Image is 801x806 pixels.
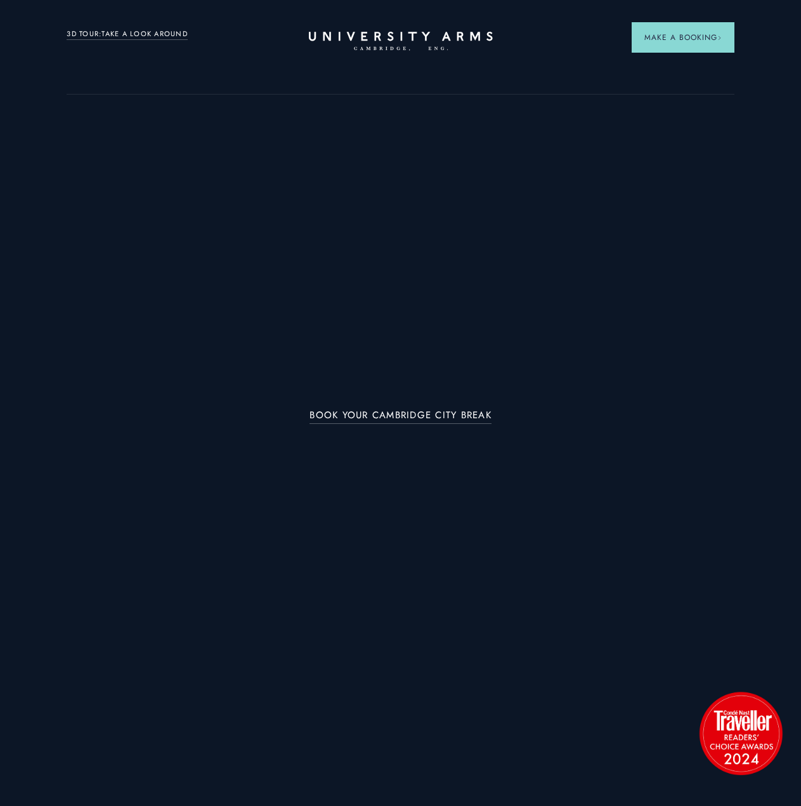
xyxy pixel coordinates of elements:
a: BOOK YOUR CAMBRIDGE CITY BREAK [309,410,492,425]
button: Make a BookingArrow icon [632,22,734,53]
span: Make a Booking [644,32,722,43]
img: image-2524eff8f0c5d55edbf694693304c4387916dea5-1501x1501-png [693,685,788,781]
a: Home [309,32,493,51]
img: Arrow icon [717,36,722,40]
a: 3D TOUR:TAKE A LOOK AROUND [67,29,188,40]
